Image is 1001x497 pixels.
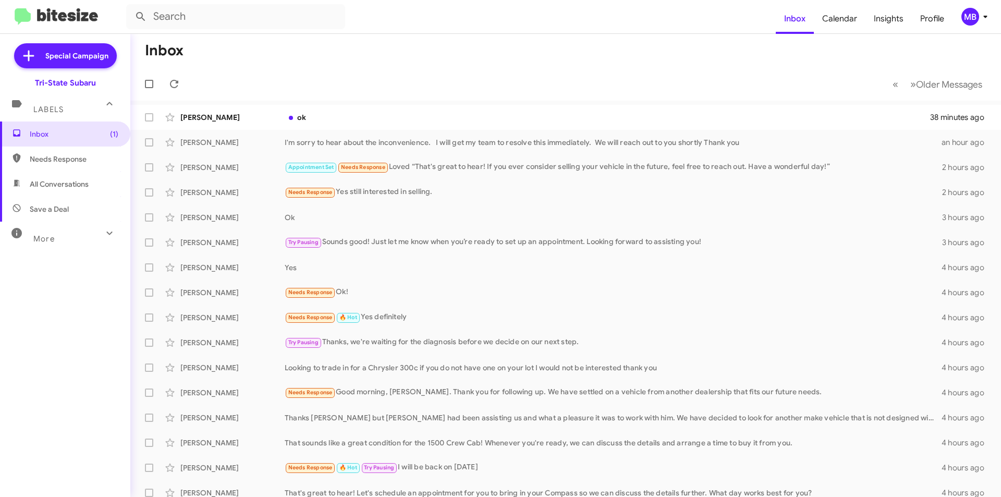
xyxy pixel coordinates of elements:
[288,289,333,296] span: Needs Response
[288,339,319,346] span: Try Pausing
[285,438,942,448] div: That sounds like a great condition for the 1500 Crew Cab! Whenever you're ready, we can discuss t...
[364,464,394,471] span: Try Pausing
[942,413,993,423] div: 4 hours ago
[180,162,285,173] div: [PERSON_NAME]
[180,438,285,448] div: [PERSON_NAME]
[145,42,184,59] h1: Inbox
[285,212,942,223] div: Ok
[126,4,345,29] input: Search
[180,413,285,423] div: [PERSON_NAME]
[942,237,993,248] div: 3 hours ago
[776,4,814,34] a: Inbox
[288,164,334,171] span: Appointment Set
[942,262,993,273] div: 4 hours ago
[942,387,993,398] div: 4 hours ago
[953,8,990,26] button: MB
[180,463,285,473] div: [PERSON_NAME]
[339,464,357,471] span: 🔥 Hot
[288,314,333,321] span: Needs Response
[285,336,942,348] div: Thanks, we're waiting for the diagnosis before we decide on our next step.
[285,161,942,173] div: Loved “That's great to hear! If you ever consider selling your vehicle in the future, feel free t...
[942,287,993,298] div: 4 hours ago
[339,314,357,321] span: 🔥 Hot
[14,43,117,68] a: Special Campaign
[912,4,953,34] a: Profile
[285,137,942,148] div: I'm sorry to hear about the inconvenience. I will get my team to resolve this immediately. We wil...
[904,74,988,95] button: Next
[30,179,89,189] span: All Conversations
[886,74,905,95] button: Previous
[180,112,285,123] div: [PERSON_NAME]
[865,4,912,34] a: Insights
[942,137,993,148] div: an hour ago
[180,262,285,273] div: [PERSON_NAME]
[180,187,285,198] div: [PERSON_NAME]
[942,362,993,373] div: 4 hours ago
[33,105,64,114] span: Labels
[180,287,285,298] div: [PERSON_NAME]
[180,237,285,248] div: [PERSON_NAME]
[285,286,942,298] div: Ok!
[285,386,942,398] div: Good morning, [PERSON_NAME]. Thank you for following up. We have settled on a vehicle from anothe...
[30,129,118,139] span: Inbox
[942,162,993,173] div: 2 hours ago
[288,189,333,196] span: Needs Response
[285,362,942,373] div: Looking to trade in for a Chrysler 300c if you do not have one on your lot I would not be interes...
[887,74,988,95] nav: Page navigation example
[45,51,108,61] span: Special Campaign
[288,239,319,246] span: Try Pausing
[942,463,993,473] div: 4 hours ago
[30,154,118,164] span: Needs Response
[285,311,942,323] div: Yes definitely
[942,212,993,223] div: 3 hours ago
[916,79,982,90] span: Older Messages
[814,4,865,34] a: Calendar
[942,312,993,323] div: 4 hours ago
[910,78,916,91] span: »
[288,389,333,396] span: Needs Response
[930,112,993,123] div: 38 minutes ago
[30,204,69,214] span: Save a Deal
[35,78,96,88] div: Tri-State Subaru
[285,236,942,248] div: Sounds good! Just let me know when you’re ready to set up an appointment. Looking forward to assi...
[942,337,993,348] div: 4 hours ago
[285,413,942,423] div: Thanks [PERSON_NAME] but [PERSON_NAME] had been assisting us and what a pleasure it was to work w...
[942,438,993,448] div: 4 hours ago
[180,387,285,398] div: [PERSON_NAME]
[961,8,979,26] div: MB
[285,186,942,198] div: Yes still interested in selling.
[180,337,285,348] div: [PERSON_NAME]
[893,78,898,91] span: «
[180,212,285,223] div: [PERSON_NAME]
[341,164,385,171] span: Needs Response
[180,362,285,373] div: [PERSON_NAME]
[180,312,285,323] div: [PERSON_NAME]
[180,137,285,148] div: [PERSON_NAME]
[110,129,118,139] span: (1)
[942,187,993,198] div: 2 hours ago
[285,112,930,123] div: ok
[288,464,333,471] span: Needs Response
[285,262,942,273] div: Yes
[285,462,942,474] div: I will be back on [DATE]
[33,234,55,244] span: More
